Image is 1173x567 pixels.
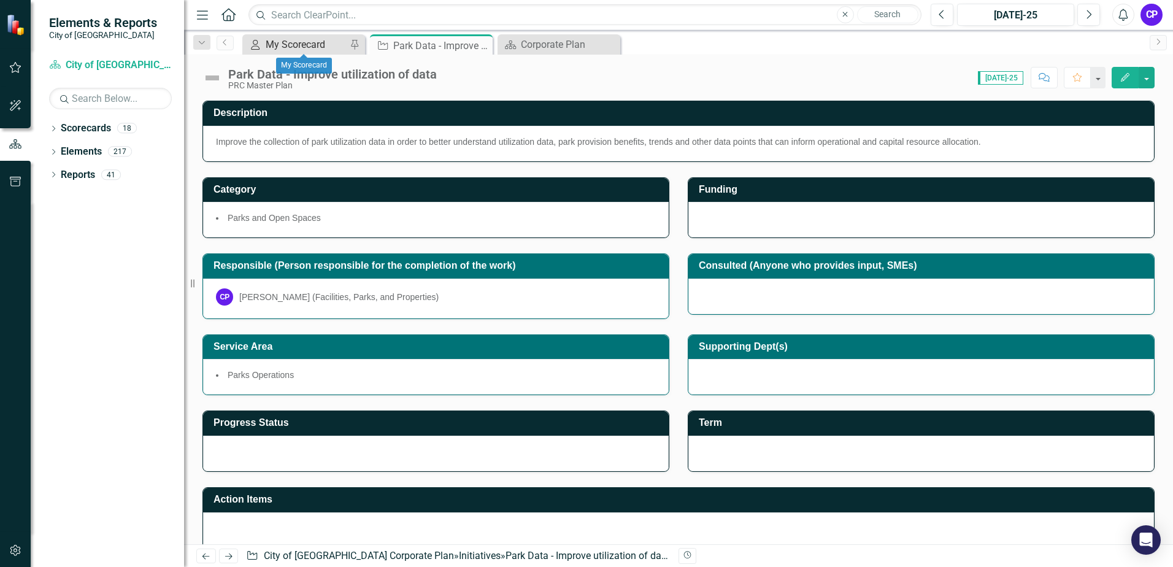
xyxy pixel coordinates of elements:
[213,260,663,271] h3: Responsible (Person responsible for the completion of the work)
[857,6,918,23] button: Search
[101,169,121,180] div: 41
[1131,525,1161,555] div: Open Intercom Messenger
[978,71,1023,85] span: [DATE]-25
[228,213,321,223] span: Parks and Open Spaces
[49,15,157,30] span: Elements & Reports
[957,4,1074,26] button: [DATE]-25
[248,4,921,26] input: Search ClearPoint...
[961,8,1070,23] div: [DATE]-25
[699,260,1148,271] h3: Consulted (Anyone who provides input, SMEs)
[266,37,347,52] div: My Scorecard
[276,58,332,74] div: My Scorecard
[216,288,233,306] div: CP
[216,136,1141,148] p: Improve the collection of park utilization data in order to better understand utilization data, p...
[501,37,617,52] a: Corporate Plan
[6,14,28,36] img: ClearPoint Strategy
[506,550,670,561] div: Park Data - Improve utilization of data
[213,341,663,352] h3: Service Area
[49,30,157,40] small: City of [GEOGRAPHIC_DATA]
[61,168,95,182] a: Reports
[874,9,901,19] span: Search
[228,370,294,380] span: Parks Operations
[699,184,1148,195] h3: Funding
[246,549,669,563] div: » »
[61,121,111,136] a: Scorecards
[49,58,172,72] a: City of [GEOGRAPHIC_DATA] Corporate Plan
[521,37,617,52] div: Corporate Plan
[1140,4,1163,26] button: CP
[61,145,102,159] a: Elements
[108,147,132,157] div: 217
[393,38,490,53] div: Park Data - Improve utilization of data
[213,184,663,195] h3: Category
[202,68,222,88] img: Not Defined
[228,67,437,81] div: Park Data - Improve utilization of data
[228,81,437,90] div: PRC Master Plan
[264,550,454,561] a: City of [GEOGRAPHIC_DATA] Corporate Plan
[699,417,1148,428] h3: Term
[245,37,347,52] a: My Scorecard
[213,494,1148,505] h3: Action Items
[239,291,439,303] div: [PERSON_NAME] (Facilities, Parks, and Properties)
[213,107,1148,118] h3: Description
[49,88,172,109] input: Search Below...
[699,341,1148,352] h3: Supporting Dept(s)
[213,417,663,428] h3: Progress Status
[117,123,137,134] div: 18
[459,550,501,561] a: Initiatives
